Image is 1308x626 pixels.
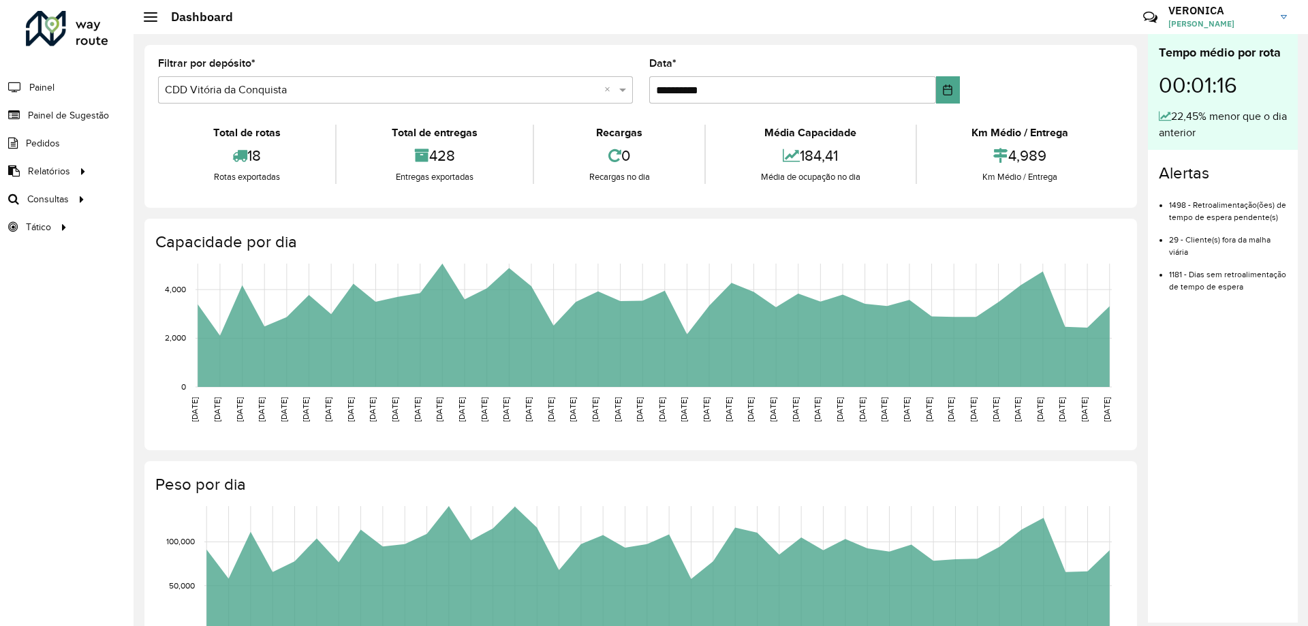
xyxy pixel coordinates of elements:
text: [DATE] [991,397,1000,422]
text: [DATE] [190,397,199,422]
div: Recargas [538,125,701,141]
text: [DATE] [924,397,933,422]
text: [DATE] [457,397,466,422]
text: [DATE] [835,397,844,422]
span: Painel de Sugestão [28,108,109,123]
span: Clear all [604,82,616,98]
text: [DATE] [858,397,867,422]
text: [DATE] [568,397,577,422]
text: [DATE] [324,397,332,422]
text: 50,000 [169,581,195,590]
text: [DATE] [902,397,911,422]
span: [PERSON_NAME] [1168,18,1271,30]
div: Recargas no dia [538,170,701,184]
div: 0 [538,141,701,170]
div: 428 [340,141,529,170]
text: [DATE] [1035,397,1044,422]
text: [DATE] [480,397,488,422]
h4: Peso por dia [155,475,1123,495]
div: Entregas exportadas [340,170,529,184]
text: [DATE] [1013,397,1022,422]
text: [DATE] [946,397,955,422]
div: Km Médio / Entrega [920,170,1120,184]
text: [DATE] [768,397,777,422]
div: Rotas exportadas [161,170,332,184]
text: [DATE] [546,397,555,422]
text: [DATE] [679,397,688,422]
text: [DATE] [635,397,644,422]
h4: Alertas [1159,163,1287,183]
div: 18 [161,141,332,170]
h4: Capacidade por dia [155,232,1123,252]
text: 2,000 [165,334,186,343]
text: [DATE] [613,397,622,422]
text: [DATE] [813,397,822,422]
text: [DATE] [413,397,422,422]
li: 1181 - Dias sem retroalimentação de tempo de espera [1169,258,1287,293]
div: 184,41 [709,141,912,170]
span: Pedidos [26,136,60,151]
span: Painel [29,80,54,95]
div: 00:01:16 [1159,62,1287,108]
label: Data [649,55,676,72]
text: [DATE] [524,397,533,422]
text: [DATE] [746,397,755,422]
div: Km Médio / Entrega [920,125,1120,141]
h3: VERONICA [1168,4,1271,17]
label: Filtrar por depósito [158,55,255,72]
button: Choose Date [936,76,960,104]
text: [DATE] [879,397,888,422]
span: Consultas [27,192,69,206]
div: 22,45% menor que o dia anterior [1159,108,1287,141]
div: Total de entregas [340,125,529,141]
text: [DATE] [1057,397,1066,422]
text: [DATE] [724,397,733,422]
text: [DATE] [969,397,978,422]
text: [DATE] [301,397,310,422]
text: 100,000 [166,537,195,546]
text: [DATE] [1080,397,1089,422]
div: Tempo médio por rota [1159,44,1287,62]
span: Relatórios [28,164,70,178]
text: [DATE] [702,397,711,422]
text: [DATE] [791,397,800,422]
li: 29 - Cliente(s) fora da malha viária [1169,223,1287,258]
text: [DATE] [591,397,599,422]
text: [DATE] [657,397,666,422]
h2: Dashboard [157,10,233,25]
div: Média de ocupação no dia [709,170,912,184]
div: 4,989 [920,141,1120,170]
li: 1498 - Retroalimentação(ões) de tempo de espera pendente(s) [1169,189,1287,223]
text: [DATE] [501,397,510,422]
text: [DATE] [435,397,443,422]
div: Total de rotas [161,125,332,141]
text: [DATE] [279,397,288,422]
text: [DATE] [213,397,221,422]
text: [DATE] [346,397,355,422]
text: [DATE] [257,397,266,422]
span: Tático [26,220,51,234]
text: [DATE] [1102,397,1111,422]
text: [DATE] [390,397,399,422]
text: [DATE] [368,397,377,422]
text: [DATE] [235,397,244,422]
text: 0 [181,382,186,391]
div: Média Capacidade [709,125,912,141]
text: 4,000 [165,285,186,294]
a: Contato Rápido [1136,3,1165,32]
